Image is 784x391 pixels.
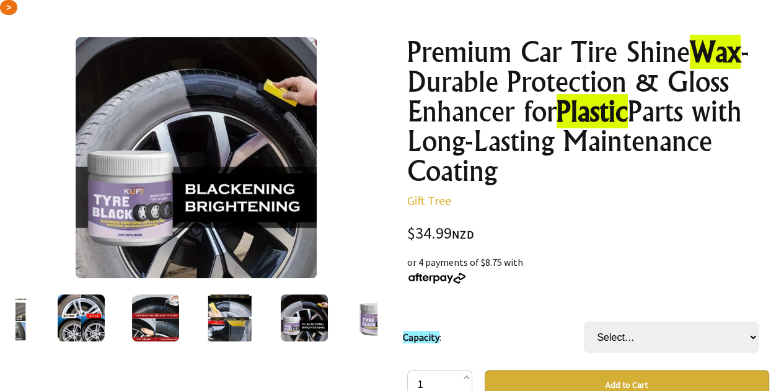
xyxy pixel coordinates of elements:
copsamhl: Capacity [403,331,439,343]
copsamhl: Wax [690,35,741,69]
img: Premium Car Tire Shine Wax - Durable Protection & Gloss Enhancer for Plastic Parts with Long-Last... [132,294,179,341]
span: NZD [452,227,474,242]
td: : [403,304,584,370]
div: or 4 payments of $8.75 with [407,255,769,284]
img: Premium Car Tire Shine Wax - Durable Protection & Gloss Enhancer for Plastic Parts with Long-Last... [206,294,253,341]
img: Premium Car Tire Shine Wax - Durable Protection & Gloss Enhancer for Plastic Parts with Long-Last... [355,294,402,341]
img: Premium Car Tire Shine Wax - Durable Protection & Gloss Enhancer for Plastic Parts with Long-Last... [76,37,317,278]
img: Premium Car Tire Shine Wax - Durable Protection & Gloss Enhancer for Plastic Parts with Long-Last... [58,294,105,341]
img: Premium Car Tire Shine Wax - Durable Protection & Gloss Enhancer for Plastic Parts with Long-Last... [281,294,328,341]
a: Gift Tree [407,193,451,208]
copsamhl: Plastic [557,94,628,128]
div: $34.99 [407,226,769,242]
h1: Premium Car Tire Shine - Durable Protection & Gloss Enhancer for Parts with Long-Lasting Maintena... [407,37,769,186]
img: Afterpay [407,273,467,284]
